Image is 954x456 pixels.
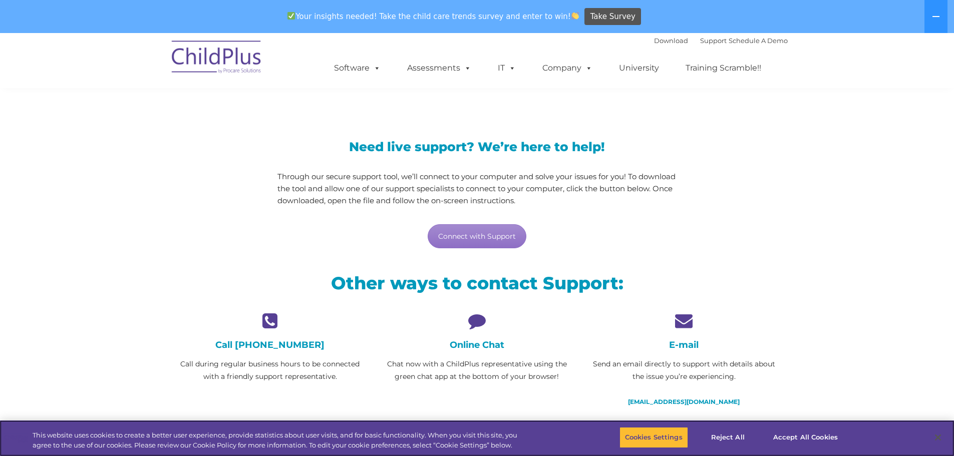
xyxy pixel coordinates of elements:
a: IT [488,58,526,78]
h4: Online Chat [381,339,573,350]
a: University [609,58,669,78]
button: Cookies Settings [619,427,688,448]
img: ChildPlus by Procare Solutions [167,34,267,84]
img: ✅ [287,12,295,20]
p: Chat now with a ChildPlus representative using the green chat app at the bottom of your browser! [381,358,573,383]
img: 👏 [571,12,579,20]
button: Reject All [697,427,759,448]
button: Accept All Cookies [768,427,843,448]
h2: Other ways to contact Support: [174,272,780,294]
a: Assessments [397,58,481,78]
p: Send an email directly to support with details about the issue you’re experiencing. [588,358,780,383]
a: Schedule A Demo [729,37,788,45]
a: Download [654,37,688,45]
h4: Call [PHONE_NUMBER] [174,339,366,350]
a: Take Survey [584,8,641,26]
a: Support [700,37,727,45]
a: Company [532,58,602,78]
a: Connect with Support [428,224,526,248]
h4: E-mail [588,339,780,350]
span: Take Survey [590,8,635,26]
button: Close [927,426,949,448]
div: This website uses cookies to create a better user experience, provide statistics about user visit... [33,430,525,450]
a: Software [324,58,391,78]
p: Call during regular business hours to be connected with a friendly support representative. [174,358,366,383]
a: [EMAIL_ADDRESS][DOMAIN_NAME] [628,398,740,405]
a: Training Scramble!! [676,58,771,78]
font: | [654,37,788,45]
span: Your insights needed! Take the child care trends survey and enter to win! [283,7,583,26]
h3: Need live support? We’re here to help! [277,141,677,153]
p: Through our secure support tool, we’ll connect to your computer and solve your issues for you! To... [277,171,677,207]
